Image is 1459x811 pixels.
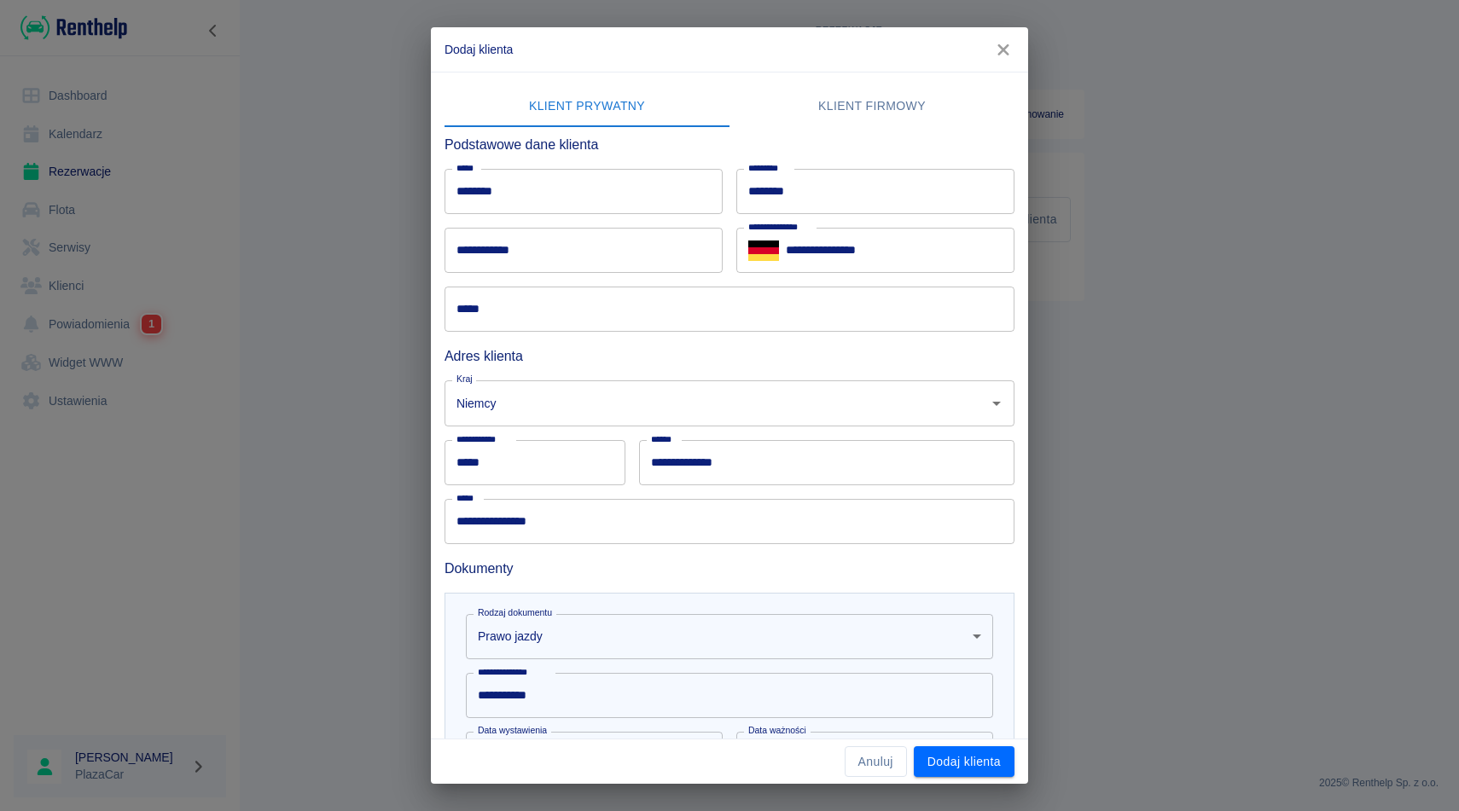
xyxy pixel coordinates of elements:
label: Data ważności [748,724,806,737]
h6: Dokumenty [445,558,1014,579]
button: Choose date, selected date is 13 lis 2025 [957,738,991,772]
h2: Dodaj klienta [431,27,1028,72]
button: Klient prywatny [445,86,729,127]
div: lab API tabs example [445,86,1014,127]
div: Prawo jazdy [466,614,993,659]
label: Kraj [456,373,473,385]
input: DD-MM-YYYY [736,732,950,777]
button: Klient firmowy [729,86,1014,127]
button: Dodaj klienta [914,746,1014,778]
button: Select country [748,238,779,264]
input: DD-MM-YYYY [466,732,680,777]
h6: Podstawowe dane klienta [445,134,1014,155]
button: Choose date, selected date is 13 lis 2015 [687,738,721,772]
button: Otwórz [985,391,1009,415]
label: Rodzaj dokumentu [478,606,552,619]
h6: Adres klienta [445,345,1014,367]
label: Data wystawienia [478,724,547,737]
button: Anuluj [845,746,907,778]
